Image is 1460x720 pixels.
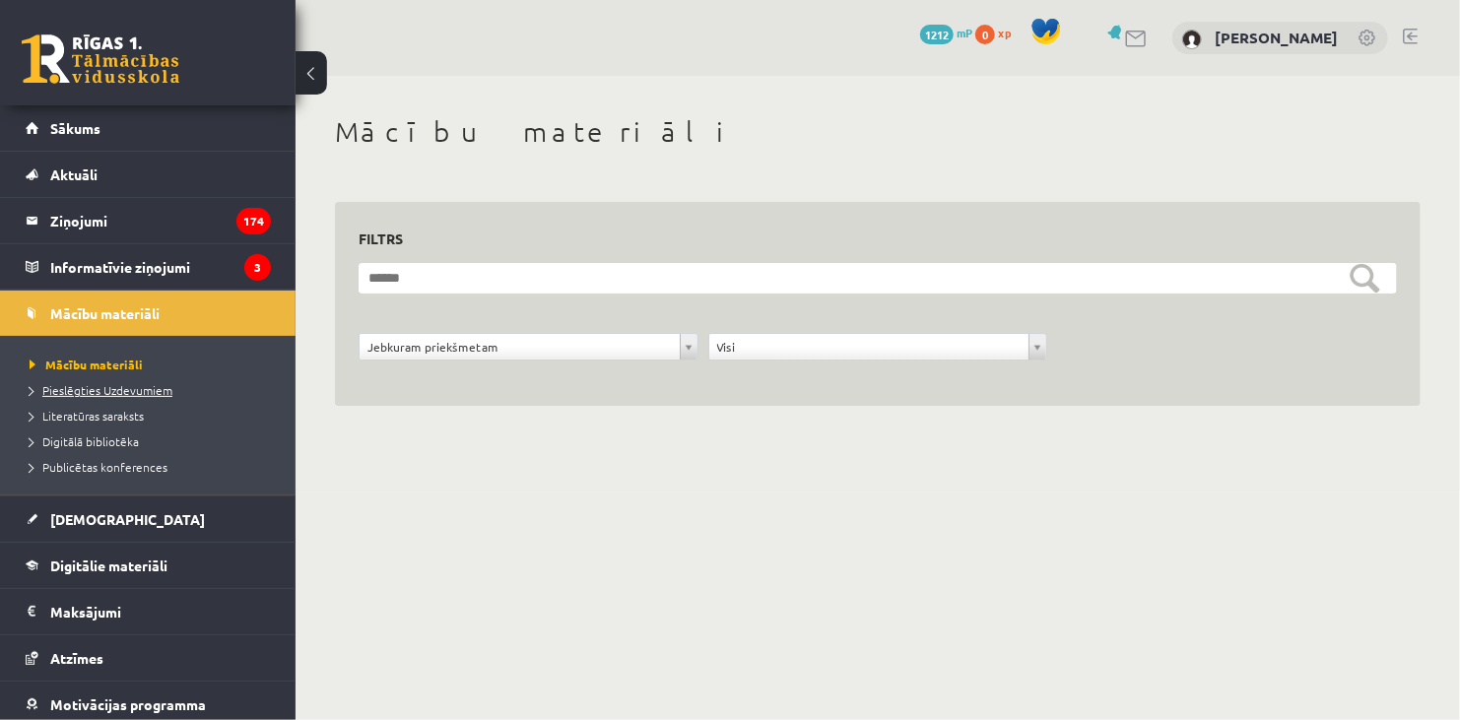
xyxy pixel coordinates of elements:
span: [DEMOGRAPHIC_DATA] [50,510,205,528]
a: 0 xp [975,25,1021,40]
a: Sākums [26,105,271,151]
a: Mācību materiāli [26,291,271,336]
span: 0 [975,25,995,44]
span: Jebkuram priekšmetam [367,334,672,360]
legend: Informatīvie ziņojumi [50,244,271,290]
span: 1212 [920,25,954,44]
legend: Ziņojumi [50,198,271,243]
a: Publicētas konferences [30,458,276,476]
span: Sākums [50,119,100,137]
h1: Mācību materiāli [335,115,1421,149]
a: Digitālā bibliotēka [30,432,276,450]
span: Mācību materiāli [30,357,143,372]
a: Informatīvie ziņojumi3 [26,244,271,290]
a: Atzīmes [26,635,271,681]
h3: Filtrs [359,226,1373,252]
legend: Maksājumi [50,589,271,634]
a: [PERSON_NAME] [1215,28,1338,47]
a: Pieslēgties Uzdevumiem [30,381,276,399]
img: Ilvija Laura Orbitāne [1182,30,1202,49]
span: Atzīmes [50,649,103,667]
span: Mācību materiāli [50,304,160,322]
a: Mācību materiāli [30,356,276,373]
a: Digitālie materiāli [26,543,271,588]
i: 3 [244,254,271,281]
i: 174 [236,208,271,234]
span: Motivācijas programma [50,695,206,713]
span: xp [998,25,1011,40]
a: 1212 mP [920,25,972,40]
a: Ziņojumi174 [26,198,271,243]
span: Literatūras saraksts [30,408,144,424]
span: Publicētas konferences [30,459,167,475]
a: [DEMOGRAPHIC_DATA] [26,496,271,542]
a: Literatūras saraksts [30,407,276,425]
span: mP [957,25,972,40]
span: Aktuāli [50,165,98,183]
span: Pieslēgties Uzdevumiem [30,382,172,398]
a: Aktuāli [26,152,271,197]
span: Visi [717,334,1022,360]
a: Jebkuram priekšmetam [360,334,697,360]
a: Visi [709,334,1047,360]
span: Digitālie materiāli [50,556,167,574]
a: Maksājumi [26,589,271,634]
span: Digitālā bibliotēka [30,433,139,449]
a: Rīgas 1. Tālmācības vidusskola [22,34,179,84]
